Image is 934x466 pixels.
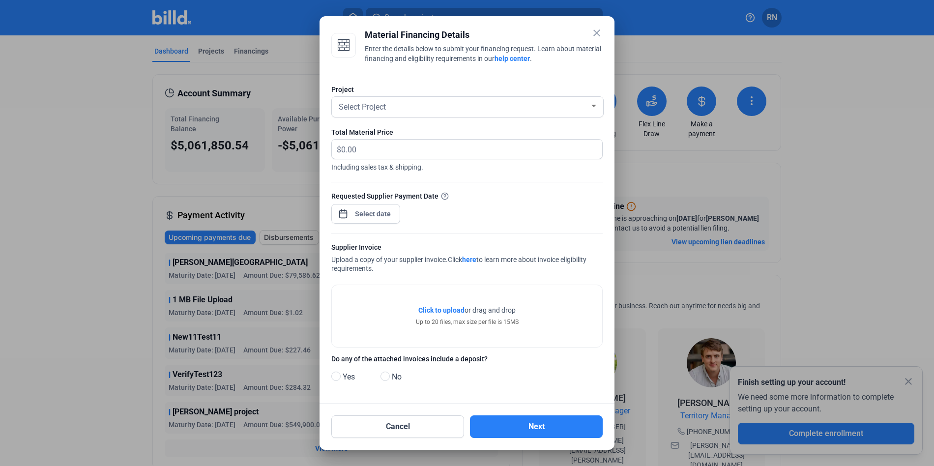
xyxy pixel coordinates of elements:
div: Project [331,85,603,94]
div: Upload a copy of your supplier invoice. [331,242,603,275]
button: Open calendar [338,204,348,214]
span: or drag and drop [465,305,516,315]
span: Click to upload [418,306,465,314]
mat-icon: close [591,27,603,39]
div: Supplier Invoice [331,242,603,255]
span: $ [332,140,341,156]
button: Cancel [331,415,464,438]
span: . [530,55,532,62]
div: Up to 20 files, max size per file is 15MB [416,318,519,326]
div: Material Financing Details [365,28,603,42]
span: Including sales tax & shipping. [331,159,603,172]
div: Requested Supplier Payment Date [331,191,603,201]
span: Yes [339,371,355,383]
div: Total Material Price [331,127,603,137]
input: Select date [352,208,394,220]
div: Enter the details below to submit your financing request. Learn about material financing and elig... [365,44,603,65]
a: here [462,256,476,263]
a: help center [495,55,530,62]
span: Select Project [339,102,386,112]
button: Next [470,415,603,438]
input: 0.00 [341,140,591,159]
span: No [388,371,402,383]
span: Click to learn more about invoice eligibility requirements. [331,256,586,272]
label: Do any of the attached invoices include a deposit? [331,354,603,366]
